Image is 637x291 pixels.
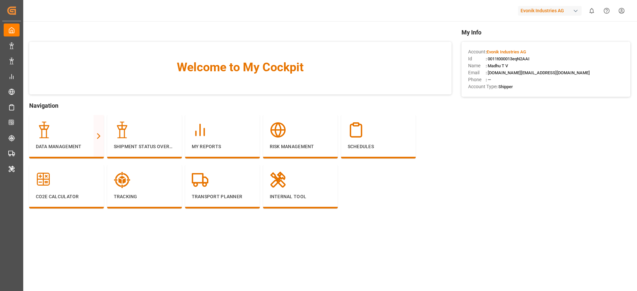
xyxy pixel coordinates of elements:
[114,193,175,200] p: Tracking
[486,77,491,82] span: : —
[36,193,97,200] p: CO2e Calculator
[29,101,452,110] span: Navigation
[36,143,97,150] p: Data Management
[192,143,253,150] p: My Reports
[487,49,526,54] span: Evonik Industries AG
[468,69,486,76] span: Email
[518,6,582,16] div: Evonik Industries AG
[348,143,409,150] p: Schedules
[468,76,486,83] span: Phone
[192,193,253,200] p: Transport Planner
[486,70,590,75] span: : [DOMAIN_NAME][EMAIL_ADDRESS][DOMAIN_NAME]
[468,83,496,90] span: Account Type
[468,62,486,69] span: Name
[468,48,486,55] span: Account
[270,193,331,200] p: Internal Tool
[42,58,438,76] span: Welcome to My Cockpit
[486,56,530,61] span: : 0011t000013eqN2AAI
[584,3,599,18] button: show 0 new notifications
[270,143,331,150] p: Risk Management
[486,63,508,68] span: : Madhu T V
[496,84,513,89] span: : Shipper
[599,3,614,18] button: Help Center
[114,143,175,150] p: Shipment Status Overview
[461,28,630,37] span: My Info
[468,55,486,62] span: Id
[518,4,584,17] button: Evonik Industries AG
[486,49,526,54] span: :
